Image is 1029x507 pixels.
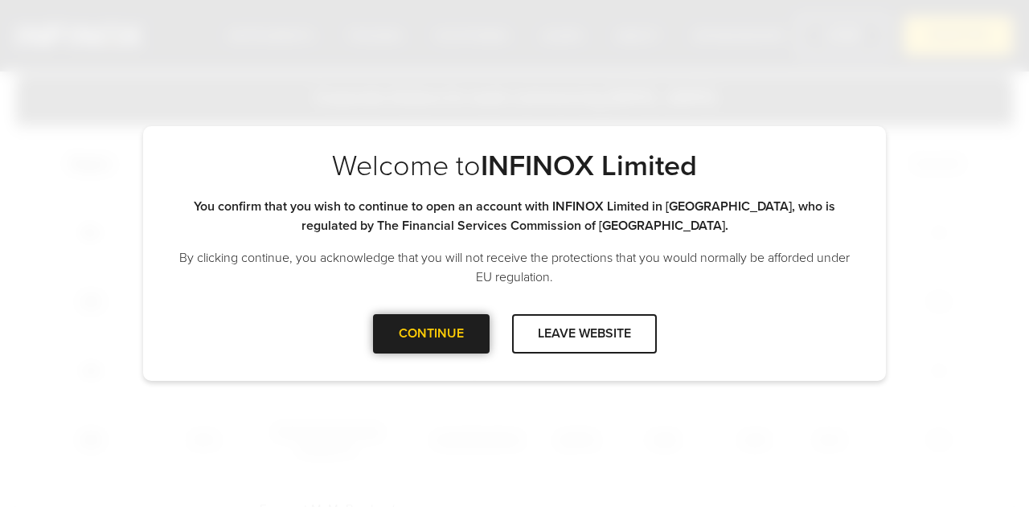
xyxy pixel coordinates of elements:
[175,248,854,287] p: By clicking continue, you acknowledge that you will not receive the protections that you would no...
[194,198,835,234] strong: You confirm that you wish to continue to open an account with INFINOX Limited in [GEOGRAPHIC_DATA...
[512,314,657,354] div: LEAVE WEBSITE
[373,314,490,354] div: CONTINUE
[175,149,854,184] p: Welcome to
[481,149,697,183] strong: INFINOX Limited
